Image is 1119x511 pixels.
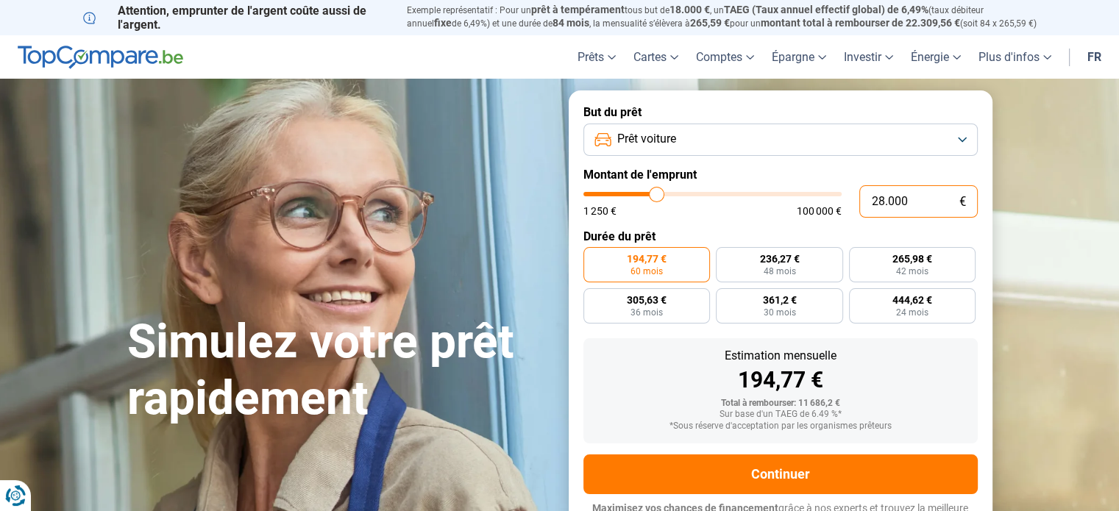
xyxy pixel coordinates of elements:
[763,267,795,276] span: 48 mois
[763,308,795,317] span: 30 mois
[970,35,1060,79] a: Plus d'infos
[902,35,970,79] a: Énergie
[763,35,835,79] a: Épargne
[1079,35,1110,79] a: fr
[896,308,928,317] span: 24 mois
[583,206,617,216] span: 1 250 €
[83,4,389,32] p: Attention, emprunter de l'argent coûte aussi de l'argent.
[407,4,1037,30] p: Exemple représentatif : Pour un tous but de , un (taux débiteur annuel de 6,49%) et une durée de ...
[595,421,966,432] div: *Sous réserve d'acceptation par les organismes prêteurs
[759,254,799,264] span: 236,27 €
[18,46,183,69] img: TopCompare
[896,267,928,276] span: 42 mois
[583,124,978,156] button: Prêt voiture
[627,295,667,305] span: 305,63 €
[569,35,625,79] a: Prêts
[583,105,978,119] label: But du prêt
[583,229,978,243] label: Durée du prêt
[690,17,730,29] span: 265,59 €
[553,17,589,29] span: 84 mois
[762,295,796,305] span: 361,2 €
[797,206,842,216] span: 100 000 €
[630,267,663,276] span: 60 mois
[583,168,978,182] label: Montant de l'emprunt
[630,308,663,317] span: 36 mois
[627,254,667,264] span: 194,77 €
[892,254,932,264] span: 265,98 €
[959,196,966,208] span: €
[892,295,932,305] span: 444,62 €
[583,454,978,494] button: Continuer
[835,35,902,79] a: Investir
[761,17,960,29] span: montant total à rembourser de 22.309,56 €
[669,4,710,15] span: 18.000 €
[595,399,966,409] div: Total à rembourser: 11 686,2 €
[687,35,763,79] a: Comptes
[724,4,928,15] span: TAEG (Taux annuel effectif global) de 6,49%
[531,4,625,15] span: prêt à tempérament
[625,35,687,79] a: Cartes
[127,314,551,427] h1: Simulez votre prêt rapidement
[595,410,966,420] div: Sur base d'un TAEG de 6.49 %*
[595,369,966,391] div: 194,77 €
[595,350,966,362] div: Estimation mensuelle
[617,131,676,147] span: Prêt voiture
[434,17,452,29] span: fixe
